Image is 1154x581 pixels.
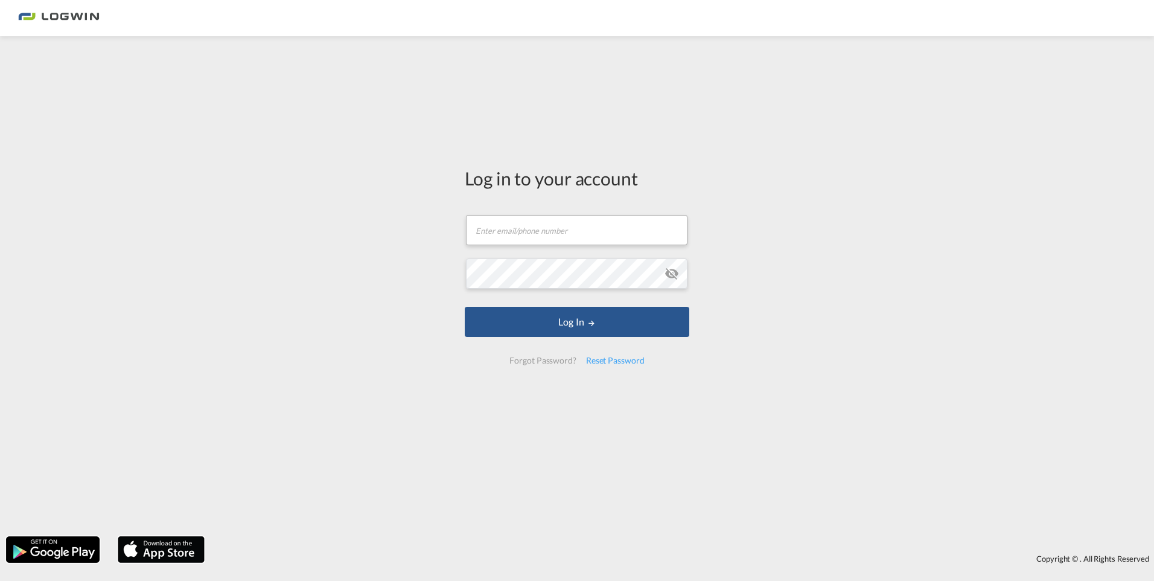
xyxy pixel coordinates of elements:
[5,535,101,564] img: google.png
[465,165,689,191] div: Log in to your account
[18,5,100,32] img: bc73a0e0d8c111efacd525e4c8ad7d32.png
[116,535,206,564] img: apple.png
[465,307,689,337] button: LOGIN
[581,350,649,371] div: Reset Password
[211,548,1154,569] div: Copyright © . All Rights Reserved
[466,215,687,245] input: Enter email/phone number
[505,350,581,371] div: Forgot Password?
[665,266,679,281] md-icon: icon-eye-off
